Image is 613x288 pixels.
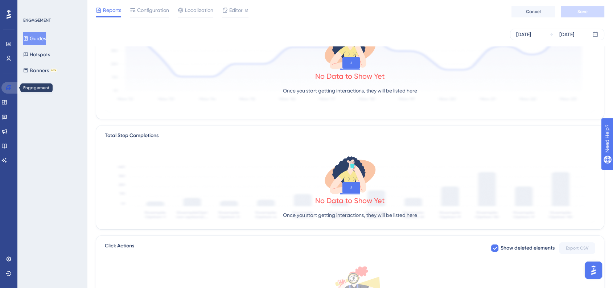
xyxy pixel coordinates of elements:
[23,17,51,23] div: ENGAGEMENT
[561,6,604,17] button: Save
[23,32,46,45] button: Guides
[501,244,555,252] span: Show deleted elements
[566,245,589,251] span: Export CSV
[23,64,57,77] button: BannersBETA
[103,6,121,15] span: Reports
[23,80,48,93] button: Themes
[105,242,134,255] span: Click Actions
[559,30,574,39] div: [DATE]
[516,30,531,39] div: [DATE]
[185,6,213,15] span: Localization
[283,211,417,219] p: Once you start getting interactions, they will be listed here
[105,131,159,140] div: Total Step Completions
[583,259,604,281] iframe: UserGuiding AI Assistant Launcher
[559,242,595,254] button: Export CSV
[23,48,50,61] button: Hotspots
[577,9,588,15] span: Save
[526,9,541,15] span: Cancel
[229,6,243,15] span: Editor
[50,69,57,72] div: BETA
[17,2,45,11] span: Need Help?
[511,6,555,17] button: Cancel
[283,86,417,95] p: Once you start getting interactions, they will be listed here
[137,6,169,15] span: Configuration
[315,71,385,81] div: No Data to Show Yet
[315,196,385,206] div: No Data to Show Yet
